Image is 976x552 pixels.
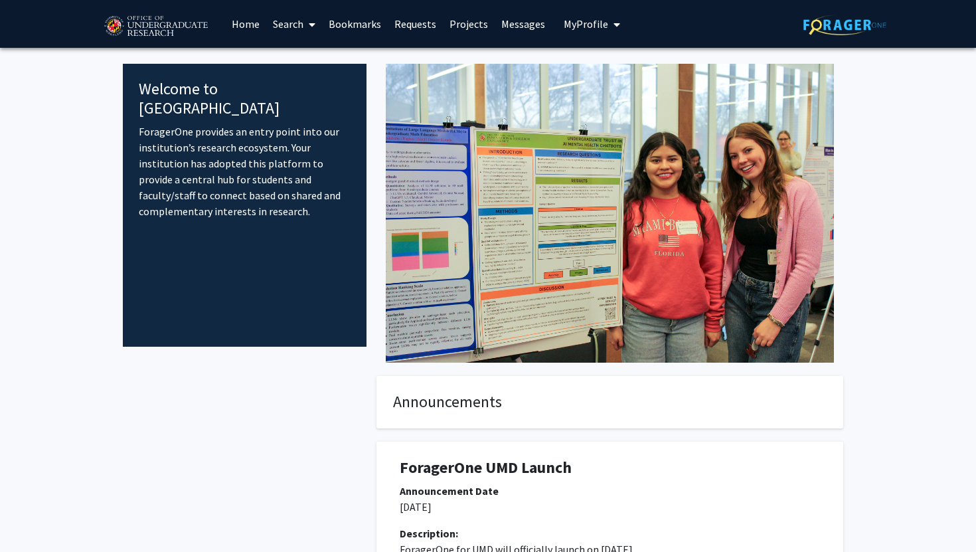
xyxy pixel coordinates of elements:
a: Projects [443,1,495,47]
a: Messages [495,1,552,47]
iframe: Chat [10,492,56,542]
h4: Welcome to [GEOGRAPHIC_DATA] [139,80,351,118]
a: Home [225,1,266,47]
h4: Announcements [393,393,827,412]
div: Description: [400,525,820,541]
h1: ForagerOne UMD Launch [400,458,820,478]
span: My Profile [564,17,608,31]
div: Announcement Date [400,483,820,499]
p: ForagerOne provides an entry point into our institution’s research ecosystem. Your institution ha... [139,124,351,219]
img: University of Maryland Logo [100,10,212,43]
img: Cover Image [386,64,834,363]
a: Search [266,1,322,47]
a: Requests [388,1,443,47]
a: Bookmarks [322,1,388,47]
p: [DATE] [400,499,820,515]
img: ForagerOne Logo [803,15,886,35]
